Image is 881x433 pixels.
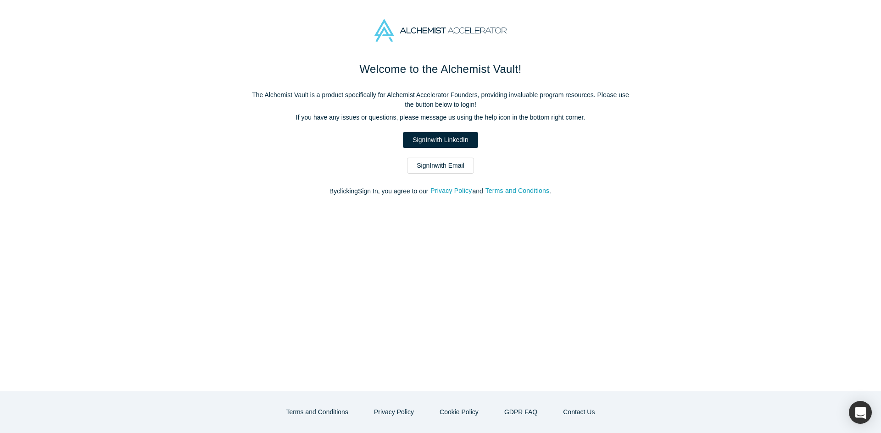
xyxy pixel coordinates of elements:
a: SignInwith Email [407,158,474,174]
img: Alchemist Accelerator Logo [374,19,507,42]
a: Contact Us [553,404,604,420]
button: Terms and Conditions [277,404,358,420]
p: By clicking Sign In , you agree to our and . [248,186,633,196]
p: The Alchemist Vault is a product specifically for Alchemist Accelerator Founders, providing inval... [248,90,633,110]
button: Privacy Policy [364,404,424,420]
button: Terms and Conditions [485,186,550,196]
p: If you have any issues or questions, please message us using the help icon in the bottom right co... [248,113,633,122]
a: GDPR FAQ [495,404,547,420]
a: SignInwith LinkedIn [403,132,478,148]
button: Privacy Policy [430,186,472,196]
button: Cookie Policy [430,404,488,420]
h1: Welcome to the Alchemist Vault! [248,61,633,77]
